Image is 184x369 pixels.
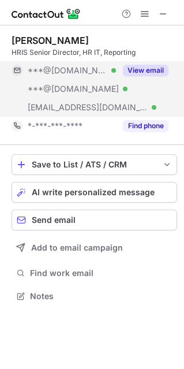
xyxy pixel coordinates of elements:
[12,47,177,58] div: HRIS Senior Director, HR IT, Reporting
[12,288,177,304] button: Notes
[30,268,172,278] span: Find work email
[32,215,76,225] span: Send email
[12,182,177,203] button: AI write personalized message
[12,237,177,258] button: Add to email campaign
[28,102,148,113] span: [EMAIL_ADDRESS][DOMAIN_NAME]
[123,120,168,132] button: Reveal Button
[32,188,155,197] span: AI write personalized message
[28,65,107,76] span: ***@[DOMAIN_NAME]
[12,154,177,175] button: save-profile-one-click
[28,84,119,94] span: ***@[DOMAIN_NAME]
[12,7,81,21] img: ContactOut v5.3.10
[32,160,157,169] div: Save to List / ATS / CRM
[30,291,172,301] span: Notes
[12,35,89,46] div: [PERSON_NAME]
[123,65,168,76] button: Reveal Button
[12,210,177,230] button: Send email
[12,265,177,281] button: Find work email
[31,243,123,252] span: Add to email campaign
